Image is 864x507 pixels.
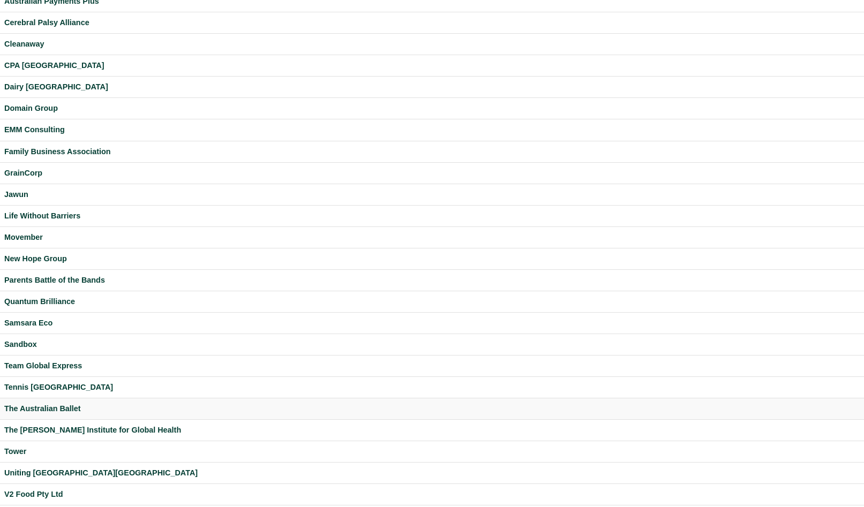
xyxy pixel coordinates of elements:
[4,188,860,201] a: Jawun
[4,167,860,179] a: GrainCorp
[4,124,860,136] a: EMM Consulting
[4,317,860,329] a: Samsara Eco
[4,424,860,436] a: The [PERSON_NAME] Institute for Global Health
[4,467,860,479] a: Uniting [GEOGRAPHIC_DATA][GEOGRAPHIC_DATA]
[4,17,860,29] a: Cerebral Palsy Alliance
[4,210,860,222] a: Life Without Barriers
[4,102,860,115] a: Domain Group
[4,403,860,415] a: The Australian Ballet
[4,38,860,50] a: Cleanaway
[4,81,860,93] a: Dairy [GEOGRAPHIC_DATA]
[4,296,860,308] a: Quantum Brilliance
[4,274,860,286] a: Parents Battle of the Bands
[4,360,860,372] a: Team Global Express
[4,488,860,501] a: V2 Food Pty Ltd
[4,338,860,351] a: Sandbox
[4,445,860,458] a: Tower
[4,59,860,72] a: CPA [GEOGRAPHIC_DATA]
[4,146,860,158] a: Family Business Association
[4,231,860,244] a: Movember
[4,381,860,394] a: Tennis [GEOGRAPHIC_DATA]
[4,253,860,265] a: New Hope Group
